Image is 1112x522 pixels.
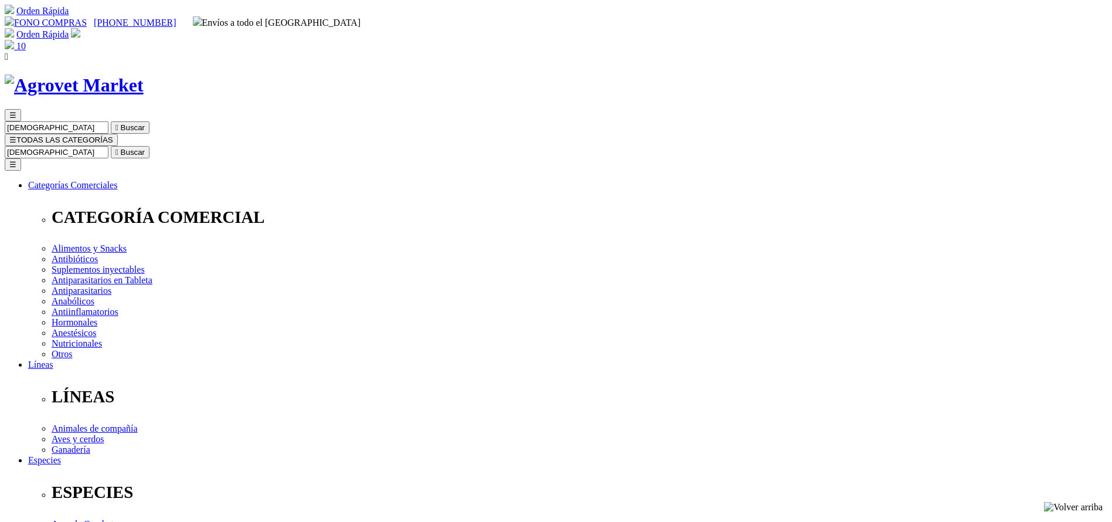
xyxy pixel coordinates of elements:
[16,6,69,16] a: Orden Rápida
[52,328,96,338] a: Anestésicos
[16,41,26,51] span: 10
[28,455,61,465] a: Especies
[52,349,73,359] a: Otros
[193,18,361,28] span: Envíos a todo el [GEOGRAPHIC_DATA]
[5,158,21,171] button: ☰
[5,74,144,96] img: Agrovet Market
[52,296,94,306] a: Anabólicos
[115,148,118,157] i: 
[5,16,14,26] img: phone.svg
[52,338,102,348] a: Nutricionales
[5,134,118,146] button: ☰TODAS LAS CATEGORÍAS
[5,5,14,14] img: shopping-cart.svg
[52,483,1107,502] p: ESPECIES
[121,148,145,157] span: Buscar
[94,18,176,28] a: [PHONE_NUMBER]
[5,41,26,51] a: 10
[121,123,145,132] span: Buscar
[52,208,1107,227] p: CATEGORÍA COMERCIAL
[28,180,117,190] a: Categorías Comerciales
[28,360,53,370] a: Líneas
[9,135,16,144] span: ☰
[52,254,98,264] a: Antibióticos
[5,121,108,134] input: Buscar
[5,18,87,28] a: FONO COMPRAS
[52,317,97,327] a: Hormonales
[71,29,80,39] a: Acceda a su cuenta de cliente
[52,286,111,296] a: Antiparasitarios
[5,28,14,38] img: shopping-cart.svg
[52,423,138,433] a: Animales de compañía
[111,146,149,158] button:  Buscar
[52,387,1107,406] p: LÍNEAS
[52,445,90,455] a: Ganadería
[115,123,118,132] i: 
[9,111,16,120] span: ☰
[71,28,80,38] img: user.svg
[5,40,14,49] img: shopping-bag.svg
[52,434,104,444] a: Aves y cerdos
[5,52,8,62] i: 
[5,146,108,158] input: Buscar
[193,16,202,26] img: delivery-truck.svg
[111,121,149,134] button:  Buscar
[52,265,145,274] a: Suplementos inyectables
[52,243,127,253] a: Alimentos y Snacks
[52,307,118,317] a: Antiinflamatorios
[16,29,69,39] a: Orden Rápida
[52,275,152,285] a: Antiparasitarios en Tableta
[1044,502,1103,513] img: Volver arriba
[5,109,21,121] button: ☰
